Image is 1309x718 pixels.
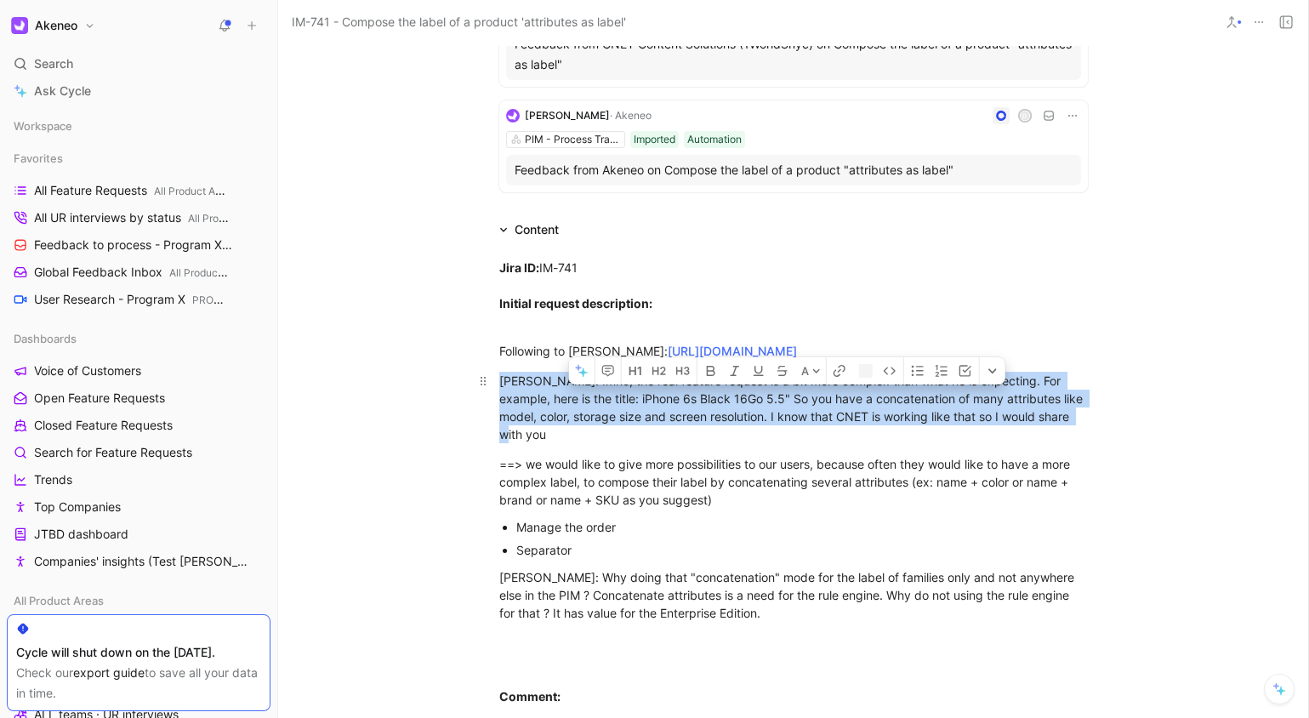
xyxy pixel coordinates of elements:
span: Dashboards [14,330,77,347]
div: Favorites [7,145,270,171]
div: ==> we would like to give more possibilities to our users, because often they would like to have ... [499,455,1088,509]
span: All Feature Requests [34,182,228,200]
a: Companies' insights (Test [PERSON_NAME]) [7,549,270,574]
a: Trends [7,467,270,493]
a: Feedback to process - Program XPROGRAM X [7,232,270,258]
img: Akeneo [11,17,28,34]
div: Workspace [7,113,270,139]
span: · Akeneo [610,109,652,122]
div: Imported [634,131,675,148]
button: AkeneoAkeneo [7,14,100,37]
div: [PERSON_NAME]: Why doing that "concatenation" mode for the label of families only and not anywher... [499,568,1088,622]
div: Search [7,51,270,77]
span: Open Feature Requests [34,390,165,407]
div: Cycle will shut down on the [DATE]. [16,642,261,663]
span: All Product Areas [154,185,236,197]
div: DashboardsVoice of CustomersOpen Feature RequestsClosed Feature RequestsSearch for Feature Reques... [7,326,270,574]
span: All Product Areas [169,266,251,279]
span: Voice of Customers [34,362,141,379]
div: Manage the order [516,518,1088,536]
a: All UR interviews by statusAll Product Areas [7,205,270,231]
span: Companies' insights (Test [PERSON_NAME]) [34,553,249,570]
span: All Product Areas [14,592,104,609]
span: Search [34,54,73,74]
div: Dashboards [7,326,270,351]
div: Following to [PERSON_NAME]: [499,342,1088,360]
a: Top Companies [7,494,270,520]
img: logo [506,109,520,123]
div: Feedback from CNET Content Solutions (1WorldSnyc) on Compose the label of a product "attributes a... [515,34,1073,75]
span: All Product Areas [188,212,270,225]
span: All UR interviews by status [34,209,232,227]
div: Content [515,219,559,240]
span: Top Companies [34,499,121,516]
div: [PERSON_NAME]: Imho, the real feature request is a bit more complex than what he is expecting. Fo... [499,372,1088,443]
a: [URL][DOMAIN_NAME] [668,344,797,358]
span: User Research - Program X [34,291,230,309]
span: Workspace [14,117,72,134]
div: Content [492,219,566,240]
div: PIM - Process Tracker / Scheduling [525,131,620,148]
h1: Akeneo [35,18,77,33]
span: [PERSON_NAME] [525,109,610,122]
a: Ask Cycle [7,78,270,104]
strong: Jira ID: [499,260,539,275]
a: Search for Feature Requests [7,440,270,465]
a: User Research - Program XPROGRAM X [7,287,270,312]
div: All Product Areas [7,588,270,613]
span: Global Feedback Inbox [34,264,230,282]
a: Voice of Customers [7,358,270,384]
strong: Comment: [499,689,561,704]
span: IM-741 - Compose the label of a product 'attributes as label' [292,12,626,32]
div: Separator [516,541,1088,559]
span: Ask Cycle [34,81,91,101]
span: Closed Feature Requests [34,417,173,434]
div: Feedback from Akeneo on Compose the label of a product "attributes as label" [515,160,1073,180]
a: All Feature RequestsAll Product Areas [7,178,270,203]
div: D [1019,111,1030,122]
span: PROGRAM X [192,293,253,306]
div: Check our to save all your data in time. [16,663,261,704]
a: JTBD dashboard [7,521,270,547]
div: IM-741 [499,259,1088,330]
a: Global Feedback InboxAll Product Areas [7,259,270,285]
strong: Initial request description: [499,296,652,311]
a: export guide [73,665,145,680]
div: Automation [687,131,742,148]
a: Open Feature Requests [7,385,270,411]
span: Favorites [14,150,63,167]
span: Feedback to process - Program X [34,236,235,254]
span: Search for Feature Requests [34,444,192,461]
span: Trends [34,471,72,488]
a: Closed Feature Requests [7,413,270,438]
span: JTBD dashboard [34,526,128,543]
